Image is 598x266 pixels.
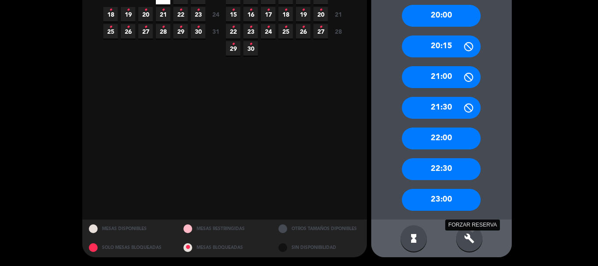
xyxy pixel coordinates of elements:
[272,220,367,238] div: OTROS TAMAÑOS DIPONIBLES
[319,20,322,34] i: •
[138,7,153,21] span: 20
[402,158,481,180] div: 22:30
[103,24,118,39] span: 25
[127,3,130,17] i: •
[249,37,252,51] i: •
[464,233,475,244] i: build
[103,7,118,21] span: 18
[177,238,272,257] div: MESAS BLOQUEADAS
[232,37,235,51] i: •
[313,7,328,21] span: 20
[296,7,310,21] span: 19
[82,220,177,238] div: MESAS DISPONIBLES
[284,3,287,17] i: •
[243,41,258,56] span: 30
[402,35,481,57] div: 20:15
[331,7,345,21] span: 21
[208,7,223,21] span: 24
[402,5,481,27] div: 20:00
[249,20,252,34] i: •
[208,24,223,39] span: 31
[267,3,270,17] i: •
[249,3,252,17] i: •
[226,7,240,21] span: 15
[402,128,481,149] div: 22:00
[156,7,170,21] span: 21
[173,24,188,39] span: 29
[284,20,287,34] i: •
[197,3,200,17] i: •
[296,24,310,39] span: 26
[278,7,293,21] span: 18
[319,3,322,17] i: •
[313,24,328,39] span: 27
[156,24,170,39] span: 28
[402,66,481,88] div: 21:00
[121,24,135,39] span: 26
[243,7,258,21] span: 16
[177,220,272,238] div: MESAS RESTRINGIDAS
[127,20,130,34] i: •
[278,24,293,39] span: 25
[109,3,112,17] i: •
[408,233,419,244] i: hourglass_full
[402,97,481,119] div: 21:30
[138,24,153,39] span: 27
[144,3,147,17] i: •
[272,238,367,257] div: SIN DISPONIBILIDAD
[82,238,177,257] div: SOLO MESAS BLOQUEADAS
[232,3,235,17] i: •
[179,20,182,34] i: •
[445,220,500,231] div: FORZAR RESERVA
[302,20,305,34] i: •
[121,7,135,21] span: 19
[226,24,240,39] span: 22
[162,20,165,34] i: •
[402,189,481,211] div: 23:00
[191,24,205,39] span: 30
[197,20,200,34] i: •
[173,7,188,21] span: 22
[302,3,305,17] i: •
[179,3,182,17] i: •
[261,24,275,39] span: 24
[226,41,240,56] span: 29
[243,24,258,39] span: 23
[232,20,235,34] i: •
[331,24,345,39] span: 28
[267,20,270,34] i: •
[162,3,165,17] i: •
[191,7,205,21] span: 23
[109,20,112,34] i: •
[144,20,147,34] i: •
[261,7,275,21] span: 17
